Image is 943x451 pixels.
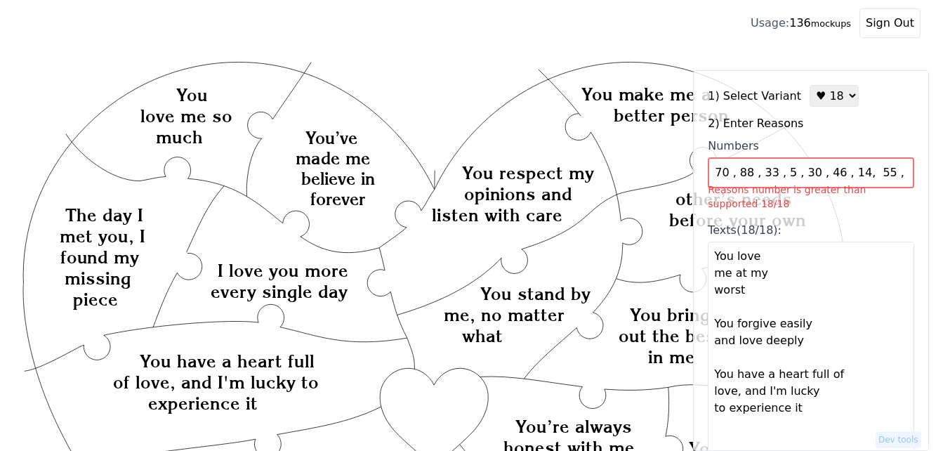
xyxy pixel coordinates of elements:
label: 2) Enter Reasons [708,115,914,132]
text: before your own [669,210,806,231]
div: Numbers [708,138,914,155]
text: You [176,84,208,105]
text: made me [296,148,370,169]
text: met you, I [60,225,145,247]
div: 136 [751,15,851,32]
text: every single day [211,281,348,302]
text: found my [60,247,140,268]
text: You’ve [306,128,358,148]
text: what [462,325,503,346]
text: You’re always [515,416,632,437]
text: missing [65,268,131,289]
text: believe in [302,169,376,189]
button: Sign Out [859,8,921,38]
text: You have a heart full [140,351,315,372]
text: love me so [140,105,232,126]
span: (18/18): [737,223,782,237]
text: I love you more [218,260,348,281]
text: piece [73,289,118,310]
text: experience it [148,393,258,414]
small: mockups [811,18,851,29]
text: You stand by [480,283,591,304]
input: NumbersReasons number is greater than supported 18/18 [708,157,914,188]
label: 1) Select Variant [708,88,801,105]
text: in me [649,347,696,368]
text: out the best [619,326,723,347]
text: The day I [65,204,143,225]
div: Reasons number is greater than supported 18/18 [708,183,914,211]
text: opinions and [464,183,573,204]
text: You respect my [462,162,594,183]
button: Dev tools [876,431,921,448]
text: of love, and I'm lucky to [113,372,319,393]
text: much [156,126,203,148]
text: forever [311,189,366,209]
text: listen with care [432,204,562,225]
div: Texts [708,222,914,239]
span: Usage: [751,16,789,30]
text: You bring [630,305,711,326]
text: better person [614,105,729,126]
text: other’s needs [675,189,792,210]
text: You make me a [581,84,712,105]
text: me, no matter [444,304,565,325]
